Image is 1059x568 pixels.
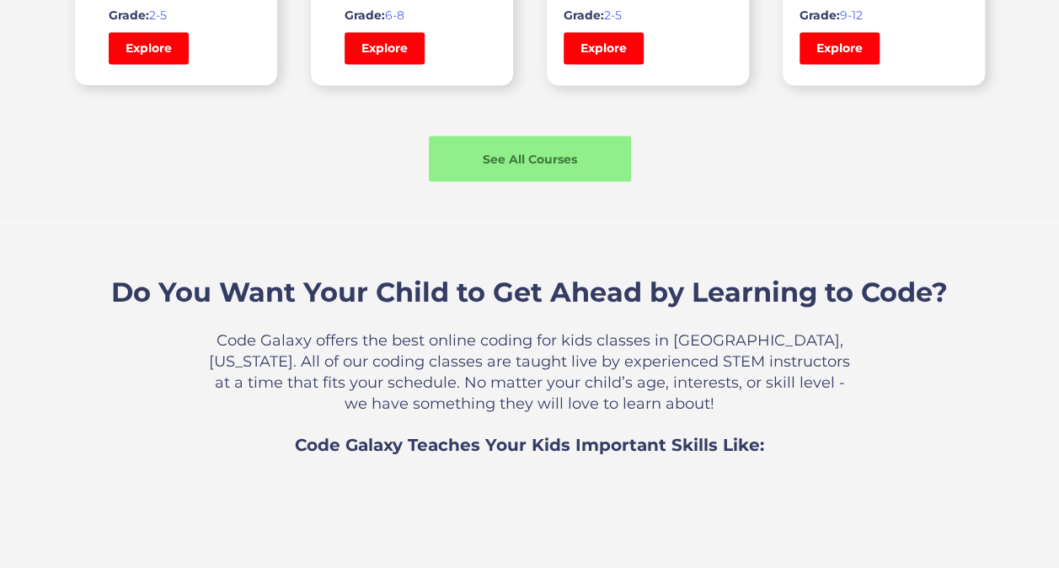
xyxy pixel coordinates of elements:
[345,7,479,24] div: 6-8
[564,8,604,23] span: Grade:
[800,8,840,23] span: Grade:
[295,434,764,454] span: Code Galaxy Teaches Your Kids Important Skills Like:
[429,136,631,181] a: See All Courses
[564,32,644,64] a: Explore
[109,32,189,64] a: Explore
[109,7,243,24] div: 2-5
[109,8,149,23] span: Grade:
[345,8,382,23] span: Grade
[564,7,732,24] div: 2-5
[800,32,880,64] a: Explore
[800,7,968,24] div: 9-12
[345,32,425,64] a: Explore
[429,150,631,167] div: See All Courses
[206,330,854,414] p: Code Galaxy offers the best online coding for kids classes in [GEOGRAPHIC_DATA], [US_STATE]. All ...
[382,8,385,23] span: :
